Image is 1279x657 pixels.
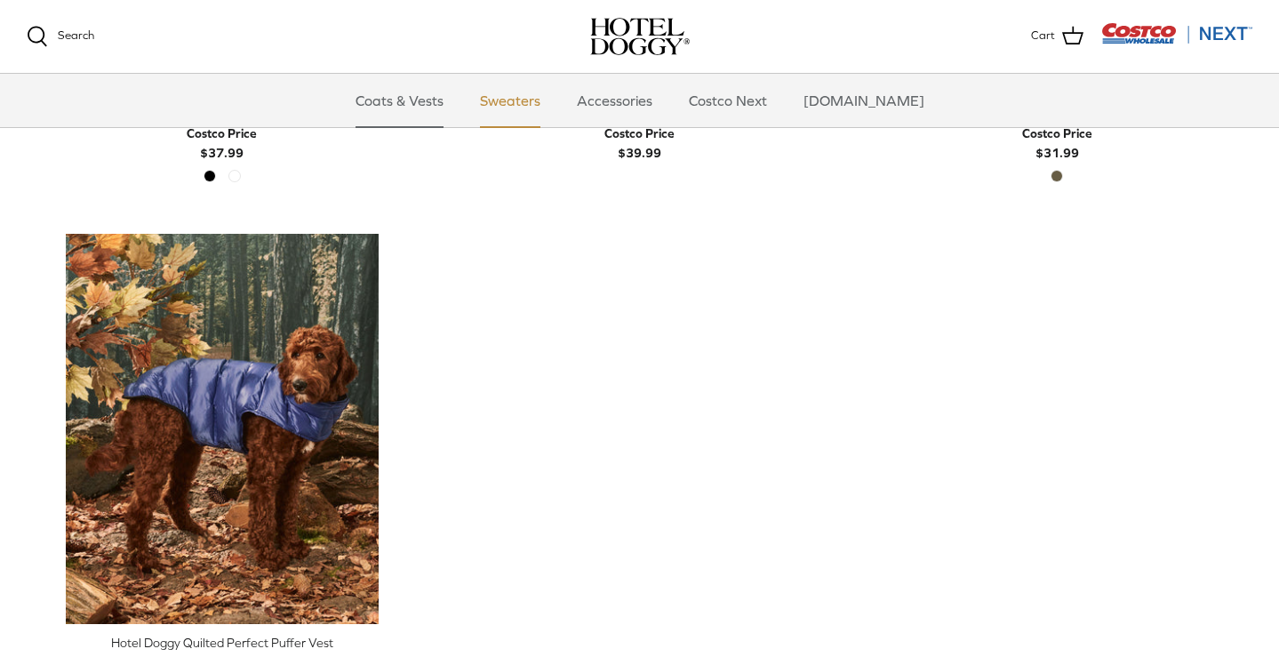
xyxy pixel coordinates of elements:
b: $37.99 [187,124,257,160]
a: Cart [1031,25,1083,48]
a: Hotel Doggy Multi-Pocket Utility Coat Costco Price$31.99 [861,103,1252,163]
a: Sweaters [464,74,556,127]
a: hoteldoggy.com hoteldoggycom [590,18,690,55]
b: $31.99 [1022,124,1092,160]
span: Search [58,28,94,42]
a: Puffer Vest Costco Price$37.99 [27,103,418,163]
img: Costco Next [1101,22,1252,44]
a: Accessories [561,74,668,127]
a: Visit Costco Next [1101,34,1252,47]
div: Costco Price [604,124,675,143]
a: [DOMAIN_NAME] [787,74,940,127]
a: Hiking Vest with Pockets Costco Price$39.99 [444,103,835,163]
a: Hotel Doggy Quilted Perfect Puffer Vest [27,234,418,625]
div: Costco Price [1022,124,1092,143]
img: hoteldoggycom [590,18,690,55]
span: Cart [1031,27,1055,45]
div: Costco Price [187,124,257,143]
a: Search [27,26,94,47]
a: Costco Next [673,74,783,127]
b: $39.99 [604,124,675,160]
a: Coats & Vests [340,74,460,127]
div: Hotel Doggy Quilted Perfect Puffer Vest [27,633,418,653]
